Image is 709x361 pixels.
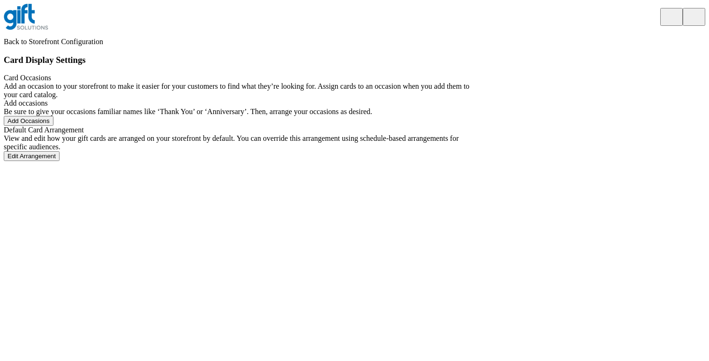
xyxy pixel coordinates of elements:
button: Publisher Panel [683,8,705,26]
div: View and edit how your gift cards are arranged on your storefront by default. You can override th... [4,134,482,151]
div: Default Card Arrangement [4,126,482,134]
h3: Card Display Settings [4,55,705,65]
div: Be sure to give your occasions familiar names like ‘Thank You’ or ‘Anniversary’. Then, arrange yo... [4,108,482,116]
button: Edit Arrangement [4,151,60,161]
div: Add an occasion to your storefront to make it easier for your customers to find what they’re look... [4,82,482,99]
div: Card Occasions [4,74,482,82]
img: logo [4,4,48,30]
span: Add Occasions [8,117,50,124]
button: menu [660,8,683,26]
p: Back to Storefront Configuration [4,38,705,46]
span: Edit Arrangement [8,153,56,160]
div: Add occasions [4,99,482,108]
button: Add Occasions [4,116,53,126]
